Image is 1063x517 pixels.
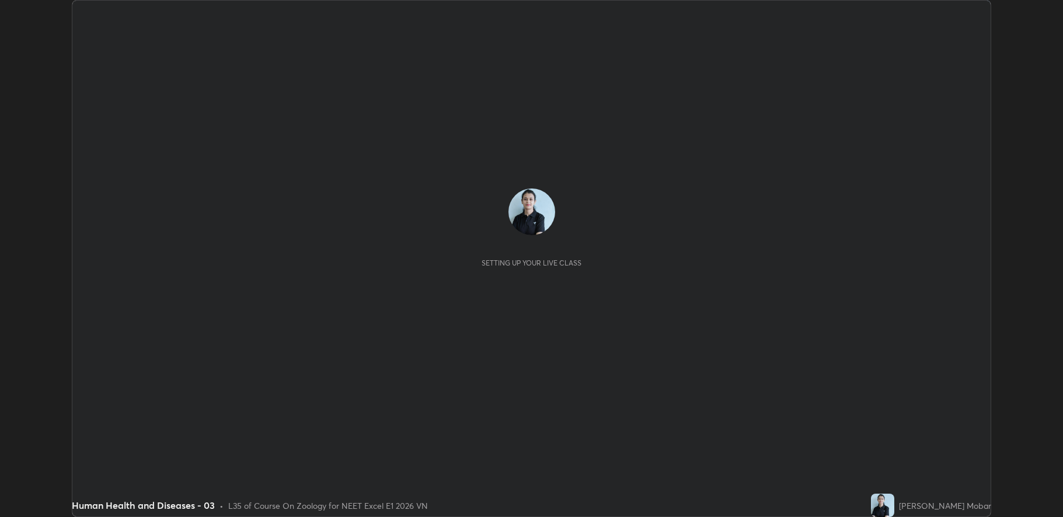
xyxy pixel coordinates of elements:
[482,258,581,267] div: Setting up your live class
[228,499,428,512] div: L35 of Course On Zoology for NEET Excel E1 2026 VN
[72,498,215,512] div: Human Health and Diseases - 03
[899,499,991,512] div: [PERSON_NAME] Mobar
[871,494,894,517] img: f9e8998792e74df79d03c3560c669755.jpg
[508,188,555,235] img: f9e8998792e74df79d03c3560c669755.jpg
[219,499,224,512] div: •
